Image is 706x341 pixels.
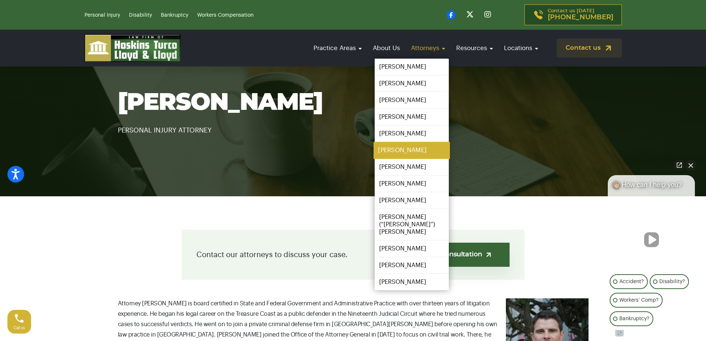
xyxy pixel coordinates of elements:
a: Get a free consultation [391,243,510,267]
p: Accident? [619,277,644,286]
button: Close Intaker Chat Widget [686,160,696,170]
a: [PERSON_NAME] (“[PERSON_NAME]”) [PERSON_NAME] [375,209,449,240]
span: Call us [14,326,25,330]
img: logo [84,34,181,62]
a: Contact us [557,39,622,58]
button: Unmute video [644,232,659,247]
a: About Us [369,37,404,59]
a: Bankruptcy [161,13,188,18]
a: [PERSON_NAME] [375,274,449,290]
p: Workers' Comp? [619,296,659,305]
a: Attorneys [407,37,449,59]
h1: [PERSON_NAME] [118,90,589,116]
a: Resources [453,37,497,59]
a: Practice Areas [310,37,365,59]
a: [PERSON_NAME] [375,92,449,108]
a: [PERSON_NAME] [375,192,449,209]
span: PERSONAL INJURY ATTORNEY [118,127,212,134]
span: [PHONE_NUMBER] [548,14,613,21]
a: Personal Injury [84,13,120,18]
a: [PERSON_NAME] [375,75,449,92]
a: [PERSON_NAME] [375,240,449,257]
div: 👋🏼 How can I help you? [608,181,695,193]
a: Contact us [DATE][PHONE_NUMBER] [524,4,622,25]
a: [PERSON_NAME] [375,59,449,75]
a: [PERSON_NAME] [375,257,449,273]
a: Open direct chat [674,160,685,170]
img: arrow-up-right-light.svg [485,251,493,259]
p: Bankruptcy? [619,314,649,323]
a: [PERSON_NAME] [375,159,449,175]
a: Locations [500,37,542,59]
div: Contact our attorneys to discuss your case. [182,230,524,280]
a: [PERSON_NAME] [375,125,449,142]
p: Disability? [659,277,685,286]
a: Open intaker chat [615,330,624,337]
a: Disability [129,13,152,18]
p: Contact us [DATE] [548,9,613,21]
a: [PERSON_NAME] [375,109,449,125]
a: [PERSON_NAME] [374,142,450,159]
a: Workers Compensation [197,13,253,18]
a: [PERSON_NAME] [375,176,449,192]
